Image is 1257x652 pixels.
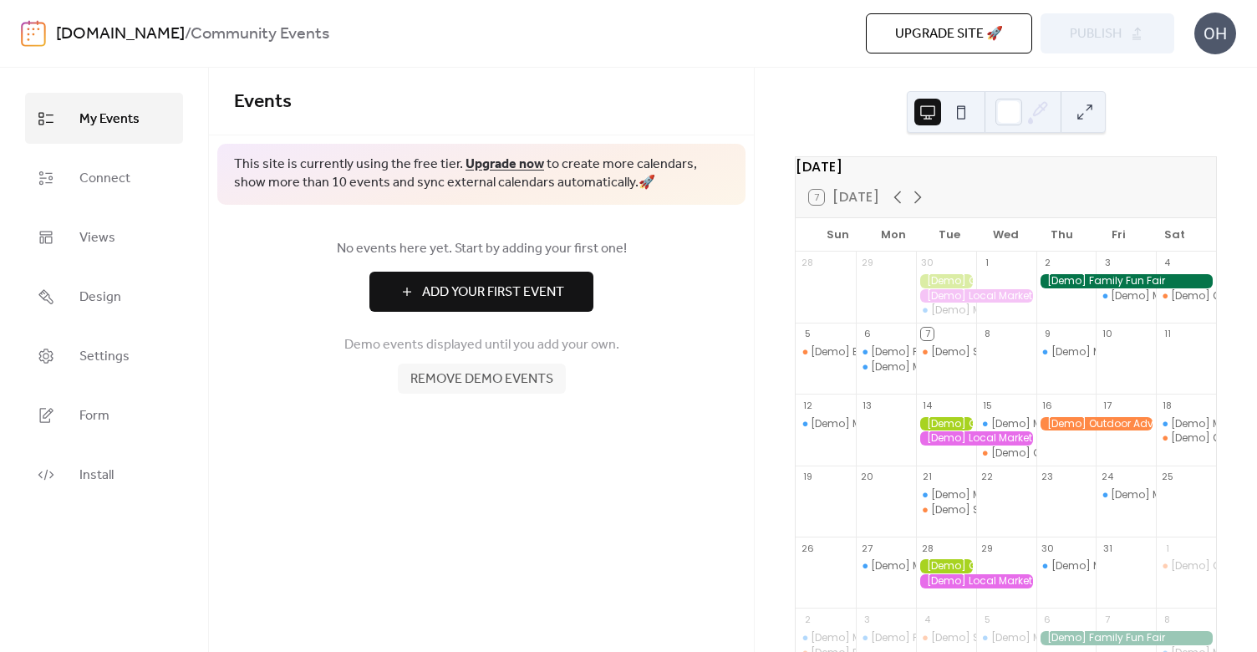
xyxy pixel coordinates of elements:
[1036,631,1216,645] div: [Demo] Family Fun Fair
[79,284,121,310] span: Design
[1147,218,1203,252] div: Sat
[916,289,1036,303] div: [Demo] Local Market
[1156,289,1216,303] div: [Demo] Open Mic Night
[25,390,183,441] a: Form
[809,218,865,252] div: Sun
[796,417,856,431] div: [Demo] Morning Yoga Bliss
[1096,488,1156,502] div: [Demo] Morning Yoga Bliss
[422,283,564,303] span: Add Your First Event
[796,345,856,359] div: [Demo] Book Club Gathering
[931,631,1069,645] div: [Demo] Seniors' Social Tea
[79,166,130,191] span: Connect
[921,542,934,554] div: 28
[976,631,1036,645] div: [Demo] Morning Yoga Bliss
[916,503,976,517] div: [Demo] Seniors' Social Tea
[991,446,1155,461] div: [Demo] Culinary Cooking Class
[1161,613,1173,625] div: 8
[856,345,916,359] div: [Demo] Fitness Bootcamp
[1161,399,1173,411] div: 18
[1041,399,1054,411] div: 16
[796,157,1216,177] div: [DATE]
[916,488,976,502] div: [Demo] Morning Yoga Bliss
[1156,417,1216,431] div: [Demo] Morning Yoga Bliss
[981,471,994,483] div: 22
[191,18,329,50] b: Community Events
[916,559,976,573] div: [Demo] Gardening Workshop
[1041,542,1054,554] div: 30
[871,345,1005,359] div: [Demo] Fitness Bootcamp
[921,399,934,411] div: 14
[1101,471,1113,483] div: 24
[921,471,934,483] div: 21
[1051,345,1191,359] div: [Demo] Morning Yoga Bliss
[856,631,916,645] div: [Demo] Fitness Bootcamp
[866,13,1032,53] button: Upgrade site 🚀
[921,328,934,340] div: 7
[931,303,1071,318] div: [Demo] Morning Yoga Bliss
[398,364,566,394] button: Remove demo events
[234,155,729,193] span: This site is currently using the free tier. to create more calendars, show more than 10 events an...
[25,330,183,381] a: Settings
[234,272,729,312] a: Add Your First Event
[1041,328,1054,340] div: 9
[921,613,934,625] div: 4
[1096,289,1156,303] div: [Demo] Morning Yoga Bliss
[811,417,950,431] div: [Demo] Morning Yoga Bliss
[976,417,1036,431] div: [Demo] Morning Yoga Bliss
[916,345,976,359] div: [Demo] Seniors' Social Tea
[931,503,1069,517] div: [Demo] Seniors' Social Tea
[916,431,1036,446] div: [Demo] Local Market
[25,271,183,322] a: Design
[861,257,873,269] div: 29
[866,218,922,252] div: Mon
[931,345,1069,359] div: [Demo] Seniors' Social Tea
[801,613,813,625] div: 2
[916,574,1036,588] div: [Demo] Local Market
[811,345,959,359] div: [Demo] Book Club Gathering
[1194,13,1236,54] div: OH
[922,218,978,252] div: Tue
[1036,274,1216,288] div: [Demo] Family Fun Fair
[981,399,994,411] div: 15
[1101,257,1113,269] div: 3
[1101,399,1113,411] div: 17
[1101,328,1113,340] div: 10
[981,257,994,269] div: 1
[861,471,873,483] div: 20
[79,344,130,369] span: Settings
[1036,559,1097,573] div: [Demo] Morning Yoga Bliss
[79,462,114,488] span: Install
[856,360,916,374] div: [Demo] Morning Yoga Bliss
[1051,559,1191,573] div: [Demo] Morning Yoga Bliss
[1111,289,1250,303] div: [Demo] Morning Yoga Bliss
[25,449,183,500] a: Install
[1161,328,1173,340] div: 11
[801,328,813,340] div: 5
[1036,417,1157,431] div: [Demo] Outdoor Adventure Day
[1091,218,1147,252] div: Fri
[991,631,1131,645] div: [Demo] Morning Yoga Bliss
[234,239,729,259] span: No events here yet. Start by adding your first one!
[801,399,813,411] div: 12
[79,225,115,251] span: Views
[856,559,916,573] div: [Demo] Morning Yoga Bliss
[234,84,292,120] span: Events
[861,613,873,625] div: 3
[895,24,1003,44] span: Upgrade site 🚀
[56,18,185,50] a: [DOMAIN_NAME]
[1161,542,1173,554] div: 1
[1101,542,1113,554] div: 31
[410,369,553,390] span: Remove demo events
[978,218,1034,252] div: Wed
[981,613,994,625] div: 5
[871,559,1010,573] div: [Demo] Morning Yoga Bliss
[344,335,619,355] span: Demo events displayed until you add your own.
[21,20,46,47] img: logo
[871,360,1010,374] div: [Demo] Morning Yoga Bliss
[1101,613,1113,625] div: 7
[796,631,856,645] div: [Demo] Morning Yoga Bliss
[916,303,976,318] div: [Demo] Morning Yoga Bliss
[1111,488,1250,502] div: [Demo] Morning Yoga Bliss
[1161,471,1173,483] div: 25
[1156,431,1216,446] div: [Demo] Open Mic Night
